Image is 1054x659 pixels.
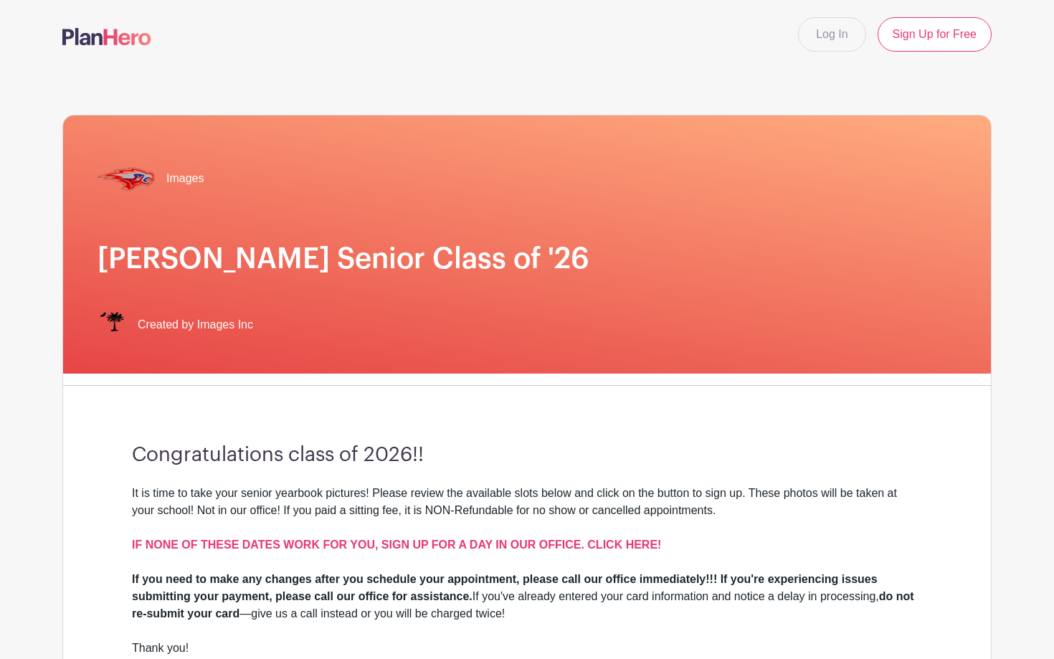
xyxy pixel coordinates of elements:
strong: If you need to make any changes after you schedule your appointment, please call our office immed... [132,573,878,602]
img: hammond%20transp.%20(1).png [98,150,155,207]
img: IMAGES%20logo%20transparenT%20PNG%20s.png [98,310,126,339]
img: logo-507f7623f17ff9eddc593b1ce0a138ce2505c220e1c5a4e2b4648c50719b7d32.svg [62,28,151,45]
a: Sign Up for Free [878,17,992,52]
h1: [PERSON_NAME] Senior Class of '26 [98,242,956,276]
a: IF NONE OF THESE DATES WORK FOR YOU, SIGN UP FOR A DAY IN OUR OFFICE. CLICK HERE! [132,539,661,551]
span: Created by Images Inc [138,316,253,333]
div: Thank you! [132,640,922,657]
a: Log In [798,17,865,52]
strong: do not re-submit your card [132,590,914,620]
div: If you've already entered your card information and notice a delay in processing, —give us a call... [132,571,922,622]
div: It is time to take your senior yearbook pictures! Please review the available slots below and cli... [132,485,922,536]
h3: Congratulations class of 2026!! [132,443,922,468]
span: Images [166,170,204,187]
